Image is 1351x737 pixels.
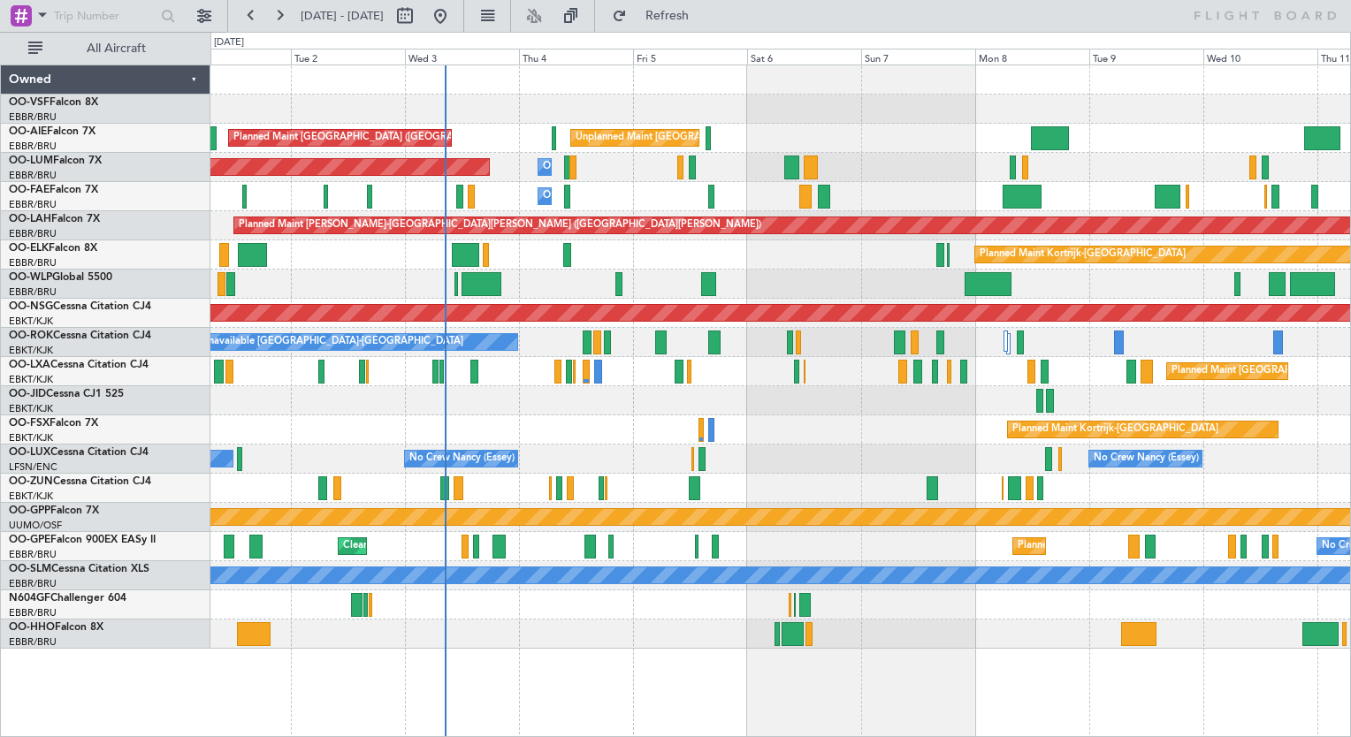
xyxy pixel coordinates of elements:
[9,97,50,108] span: OO-VSF
[9,476,53,487] span: OO-ZUN
[301,8,384,24] span: [DATE] - [DATE]
[9,577,57,590] a: EBBR/BRU
[9,476,151,487] a: OO-ZUNCessna Citation CJ4
[9,447,50,458] span: OO-LUX
[9,635,57,649] a: EBBR/BRU
[543,183,663,209] div: Owner Melsbroek Air Base
[747,49,861,65] div: Sat 6
[214,35,244,50] div: [DATE]
[9,535,156,545] a: OO-GPEFalcon 900EX EASy II
[9,360,149,370] a: OO-LXACessna Citation CJ4
[46,42,187,55] span: All Aircraft
[9,535,50,545] span: OO-GPE
[9,593,50,604] span: N604GF
[9,548,57,561] a: EBBR/BRU
[9,301,53,312] span: OO-NSG
[1094,445,1199,472] div: No Crew Nancy (Essey)
[9,243,97,254] a: OO-ELKFalcon 8X
[19,34,192,63] button: All Aircraft
[9,126,47,137] span: OO-AIE
[9,331,151,341] a: OO-ROKCessna Citation CJ4
[9,505,50,516] span: OO-GPP
[1012,416,1218,443] div: Planned Maint Kortrijk-[GEOGRAPHIC_DATA]
[405,49,519,65] div: Wed 3
[980,241,1186,268] div: Planned Maint Kortrijk-[GEOGRAPHIC_DATA]
[604,2,710,30] button: Refresh
[9,593,126,604] a: N604GFChallenger 604
[9,185,98,195] a: OO-FAEFalcon 7X
[9,272,52,283] span: OO-WLP
[9,227,57,240] a: EBBR/BRU
[54,3,156,29] input: Trip Number
[9,315,53,328] a: EBKT/KJK
[9,402,53,415] a: EBKT/KJK
[9,519,62,532] a: UUMO/OSF
[9,505,99,516] a: OO-GPPFalcon 7X
[9,272,112,283] a: OO-WLPGlobal 5500
[9,344,53,357] a: EBKT/KJK
[9,156,53,166] span: OO-LUM
[9,156,102,166] a: OO-LUMFalcon 7X
[9,301,151,312] a: OO-NSGCessna Citation CJ4
[239,212,761,239] div: Planned Maint [PERSON_NAME]-[GEOGRAPHIC_DATA][PERSON_NAME] ([GEOGRAPHIC_DATA][PERSON_NAME])
[9,285,57,299] a: EBBR/BRU
[9,389,124,399] a: OO-JIDCessna CJ1 525
[9,214,100,224] a: OO-LAHFalcon 7X
[9,564,51,574] span: OO-SLM
[9,373,53,386] a: EBKT/KJK
[9,243,49,254] span: OO-ELK
[9,389,46,399] span: OO-JID
[9,256,57,270] a: EBBR/BRU
[9,460,57,474] a: LFSN/ENC
[177,49,291,65] div: Mon 1
[9,418,98,429] a: OO-FSXFalcon 7X
[576,125,908,151] div: Unplanned Maint [GEOGRAPHIC_DATA] ([GEOGRAPHIC_DATA] National)
[181,329,463,355] div: A/C Unavailable [GEOGRAPHIC_DATA]-[GEOGRAPHIC_DATA]
[1203,49,1317,65] div: Wed 10
[9,185,50,195] span: OO-FAE
[633,49,747,65] div: Fri 5
[233,125,512,151] div: Planned Maint [GEOGRAPHIC_DATA] ([GEOGRAPHIC_DATA])
[975,49,1089,65] div: Mon 8
[9,126,95,137] a: OO-AIEFalcon 7X
[9,140,57,153] a: EBBR/BRU
[9,331,53,341] span: OO-ROK
[9,198,57,211] a: EBBR/BRU
[9,418,50,429] span: OO-FSX
[9,622,103,633] a: OO-HHOFalcon 8X
[9,360,50,370] span: OO-LXA
[9,606,57,619] a: EBBR/BRU
[9,431,53,444] a: EBKT/KJK
[543,154,663,180] div: Owner Melsbroek Air Base
[9,169,57,182] a: EBBR/BRU
[861,49,975,65] div: Sun 7
[9,447,149,458] a: OO-LUXCessna Citation CJ4
[9,214,51,224] span: OO-LAH
[630,10,705,22] span: Refresh
[409,445,515,472] div: No Crew Nancy (Essey)
[9,564,149,574] a: OO-SLMCessna Citation XLS
[519,49,633,65] div: Thu 4
[9,622,55,633] span: OO-HHO
[1089,49,1203,65] div: Tue 9
[291,49,405,65] div: Tue 2
[9,110,57,124] a: EBBR/BRU
[343,533,638,559] div: Cleaning [GEOGRAPHIC_DATA] ([GEOGRAPHIC_DATA] National)
[9,490,53,503] a: EBKT/KJK
[9,97,98,108] a: OO-VSFFalcon 8X
[1018,533,1338,559] div: Planned Maint [GEOGRAPHIC_DATA] ([GEOGRAPHIC_DATA] National)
